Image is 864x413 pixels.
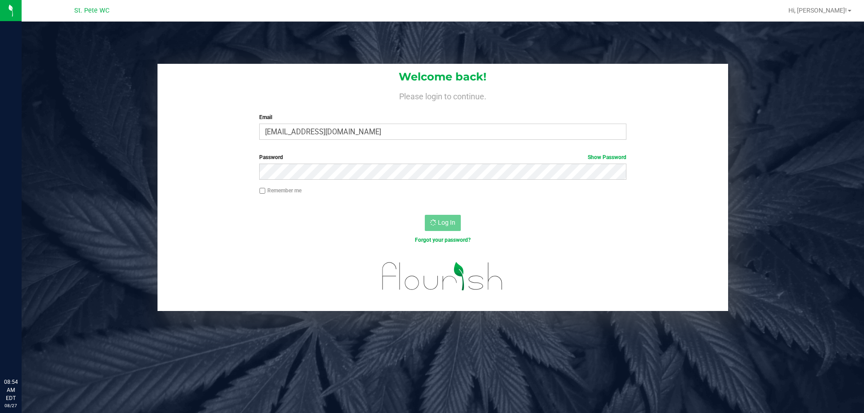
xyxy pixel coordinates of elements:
[259,187,301,195] label: Remember me
[4,378,18,402] p: 08:54 AM EDT
[438,219,455,226] span: Log In
[788,7,847,14] span: Hi, [PERSON_NAME]!
[371,253,514,299] img: flourish_logo.svg
[415,237,471,243] a: Forgot your password?
[74,7,109,14] span: St. Pete WC
[259,113,626,121] label: Email
[425,215,461,231] button: Log In
[259,154,283,160] span: Password
[588,154,626,160] a: Show Password
[259,188,265,194] input: Remember me
[4,402,18,409] p: 08/27
[157,90,728,101] h4: Please login to continue.
[157,71,728,83] h1: Welcome back!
